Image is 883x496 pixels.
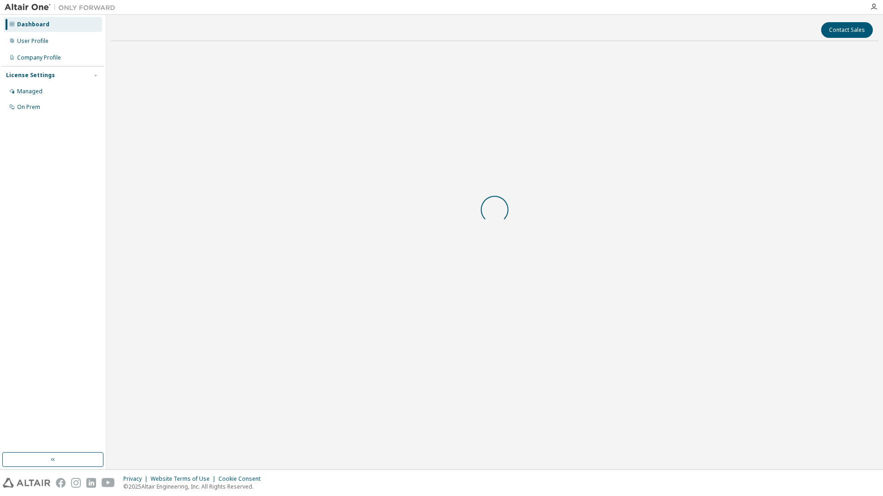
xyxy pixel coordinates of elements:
p: © 2025 Altair Engineering, Inc. All Rights Reserved. [123,483,266,490]
div: Cookie Consent [218,475,266,483]
div: Privacy [123,475,151,483]
div: Managed [17,88,42,95]
div: Company Profile [17,54,61,61]
div: User Profile [17,37,48,45]
div: License Settings [6,72,55,79]
img: linkedin.svg [86,478,96,488]
div: Dashboard [17,21,49,28]
img: facebook.svg [56,478,66,488]
img: instagram.svg [71,478,81,488]
div: Website Terms of Use [151,475,218,483]
img: Altair One [5,3,120,12]
img: youtube.svg [102,478,115,488]
div: On Prem [17,103,40,111]
button: Contact Sales [821,22,873,38]
img: altair_logo.svg [3,478,50,488]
